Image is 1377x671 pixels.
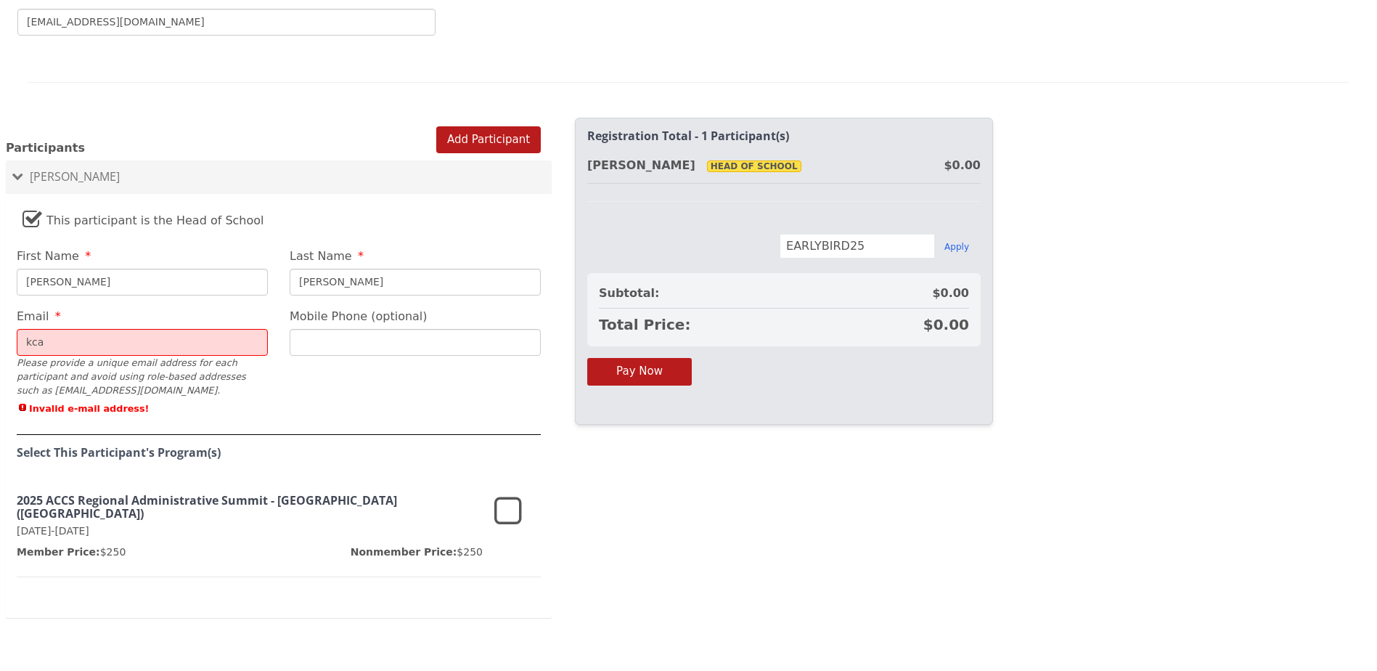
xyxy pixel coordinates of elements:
[17,9,436,36] input: Email
[780,234,935,259] input: Enter discount code
[290,249,352,263] span: Last Name
[587,358,692,385] button: Pay Now
[30,168,120,184] span: [PERSON_NAME]
[17,495,483,520] h3: 2025 ACCS Regional Administrative Summit - [GEOGRAPHIC_DATA] ([GEOGRAPHIC_DATA])
[290,309,428,323] span: Mobile Phone (optional)
[707,160,801,172] span: Head Of School
[944,241,969,253] button: Apply
[17,524,483,539] p: [DATE]-[DATE]
[944,157,981,174] div: $0.00
[351,545,483,559] p: $250
[17,447,541,460] h4: Select This Participant's Program(s)
[587,130,981,143] h2: Registration Total - 1 Participant(s)
[599,314,690,335] span: Total Price:
[6,141,85,155] span: Participants
[17,545,126,559] p: $250
[932,285,969,302] span: $0.00
[923,314,969,335] span: $0.00
[17,249,79,263] span: First Name
[23,201,264,232] label: This participant is the Head of School
[351,546,457,558] span: Nonmember Price:
[17,356,268,398] div: Please provide a unique email address for each participant and avoid using role-based addresses s...
[17,309,49,323] span: Email
[599,285,659,302] span: Subtotal:
[436,126,541,153] button: Add Participant
[17,402,268,415] span: Invalid e-mail address!
[17,546,100,558] span: Member Price:
[587,158,801,172] strong: [PERSON_NAME]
